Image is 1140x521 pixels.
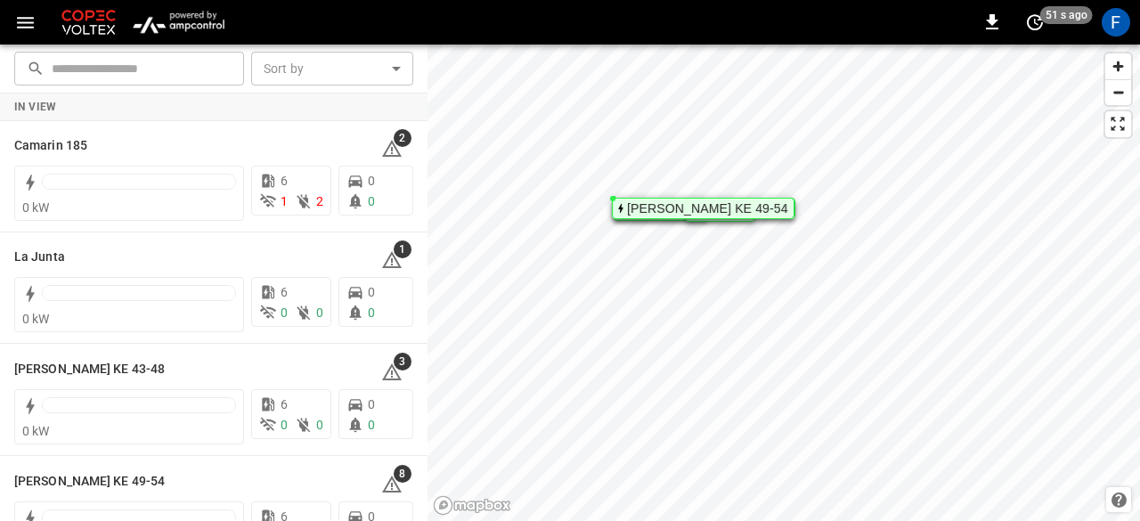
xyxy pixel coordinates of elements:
[394,465,411,483] span: 8
[281,418,288,432] span: 0
[1105,53,1131,79] button: Zoom in
[281,194,288,208] span: 1
[316,194,323,208] span: 2
[14,248,65,267] h6: La Junta
[281,397,288,411] span: 6
[368,285,375,299] span: 0
[316,418,323,432] span: 0
[368,174,375,188] span: 0
[281,174,288,188] span: 6
[394,240,411,258] span: 1
[14,472,165,492] h6: Loza Colon KE 49-54
[1105,79,1131,105] button: Zoom out
[22,200,50,215] span: 0 kW
[281,305,288,320] span: 0
[368,194,375,208] span: 0
[22,424,50,438] span: 0 kW
[14,360,165,379] h6: Loza Colon KE 43-48
[126,5,231,39] img: ampcontrol.io logo
[368,397,375,411] span: 0
[22,312,50,326] span: 0 kW
[14,136,87,156] h6: Camarin 185
[1040,6,1093,24] span: 51 s ago
[58,5,119,39] img: Customer Logo
[281,285,288,299] span: 6
[394,129,411,147] span: 2
[368,418,375,432] span: 0
[316,305,323,320] span: 0
[427,45,1140,521] canvas: Map
[14,101,57,113] strong: In View
[433,495,511,516] a: Mapbox homepage
[627,203,788,214] div: [PERSON_NAME] KE 49-54
[368,305,375,320] span: 0
[394,353,411,370] span: 3
[1102,8,1130,37] div: profile-icon
[1105,80,1131,105] span: Zoom out
[612,198,794,219] div: Map marker
[1021,8,1049,37] button: set refresh interval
